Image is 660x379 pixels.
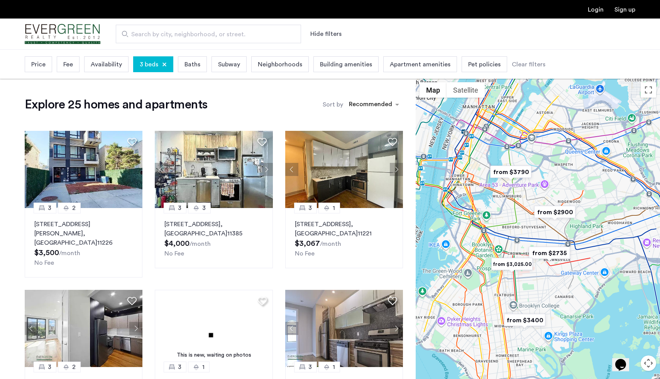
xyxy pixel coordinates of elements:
[155,290,273,367] img: 3.gif
[258,60,302,69] span: Neighborhoods
[164,250,184,257] span: No Fee
[155,163,168,176] button: Previous apartment
[295,220,393,238] p: [STREET_ADDRESS] 11221
[25,97,207,112] h1: Explore 25 homes and apartments
[420,82,447,98] button: Show street map
[34,220,133,247] p: [STREET_ADDRESS][PERSON_NAME] 11226
[487,163,535,181] div: from $3790
[25,290,143,367] img: 2010_638640967205370902.jpeg
[131,30,279,39] span: Search by city, neighborhood, or street.
[531,203,579,221] div: from $2900
[348,100,392,111] div: Recommended
[512,60,545,69] div: Clear filters
[184,60,200,69] span: Baths
[390,322,403,335] button: Next apartment
[218,60,240,69] span: Subway
[159,351,269,359] div: This is new, waiting on photos
[295,240,320,247] span: $3,067
[116,25,301,43] input: Apartment Search
[333,362,335,372] span: 1
[25,208,142,277] a: 32[STREET_ADDRESS][PERSON_NAME], [GEOGRAPHIC_DATA]11226No Fee
[285,290,403,367] img: 218_638519911415043856.jpeg
[202,362,205,372] span: 1
[155,208,272,268] a: 33[STREET_ADDRESS], [GEOGRAPHIC_DATA]11385No Fee
[285,163,298,176] button: Previous apartment
[308,203,312,213] span: 3
[285,322,298,335] button: Previous apartment
[285,208,403,268] a: 31[STREET_ADDRESS], [GEOGRAPHIC_DATA]11221No Fee
[526,244,573,262] div: from $2735
[25,322,38,335] button: Previous apartment
[190,241,211,247] sub: /month
[310,29,342,39] button: Show or hide filters
[140,60,158,69] span: 3 beds
[155,290,273,367] a: This is new, waiting on photos
[164,240,190,247] span: $4,000
[333,203,335,213] span: 1
[34,249,59,257] span: $3,500
[72,203,76,213] span: 2
[31,60,46,69] span: Price
[48,362,51,372] span: 3
[48,203,51,213] span: 3
[178,362,181,372] span: 3
[323,100,343,109] label: Sort by
[72,362,76,372] span: 2
[155,131,273,208] img: 4a507c6c-f1c0-4c3e-9119-49aca691165c_638936469115906081.jpeg
[59,250,80,256] sub: /month
[641,355,656,371] button: Map camera controls
[612,348,637,371] iframe: chat widget
[588,7,604,13] a: Login
[447,82,485,98] button: Show satellite imagery
[25,131,143,208] img: 2010_638362759688885408.jpeg
[285,131,403,208] img: 1998_638352357234540058.jpeg
[295,250,315,257] span: No Fee
[91,60,122,69] span: Availability
[641,82,656,98] button: Toggle fullscreen view
[129,322,142,335] button: Next apartment
[501,311,548,329] div: from $3400
[260,163,273,176] button: Next apartment
[320,241,341,247] sub: /month
[34,260,54,266] span: No Fee
[25,20,100,49] a: Cazamio Logo
[25,20,100,49] img: logo
[308,362,312,372] span: 3
[390,60,450,69] span: Apartment amenities
[345,98,403,112] ng-select: sort-apartment
[488,255,536,273] div: from $3,025.00
[178,203,181,213] span: 3
[164,220,263,238] p: [STREET_ADDRESS] 11385
[320,60,372,69] span: Building amenities
[614,7,635,13] a: Registration
[202,203,206,213] span: 3
[468,60,501,69] span: Pet policies
[63,60,73,69] span: Fee
[390,163,403,176] button: Next apartment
